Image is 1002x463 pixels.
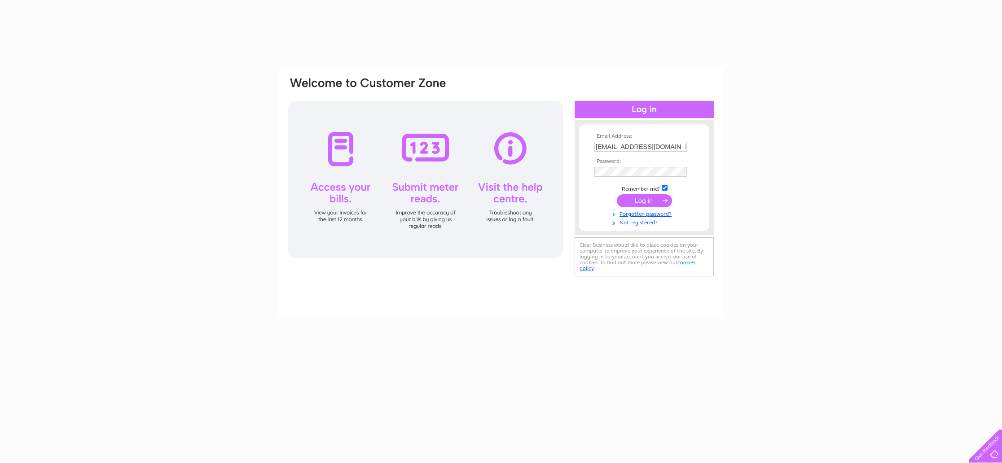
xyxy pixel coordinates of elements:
[617,194,672,207] input: Submit
[575,237,714,276] div: Clear Business would like to place cookies on your computer to improve your experience of the sit...
[592,133,696,140] th: Email Address:
[580,259,695,271] a: cookies policy
[594,209,696,218] a: Forgotten password?
[594,218,696,226] a: Not registered?
[592,183,696,192] td: Remember me?
[592,158,696,165] th: Password:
